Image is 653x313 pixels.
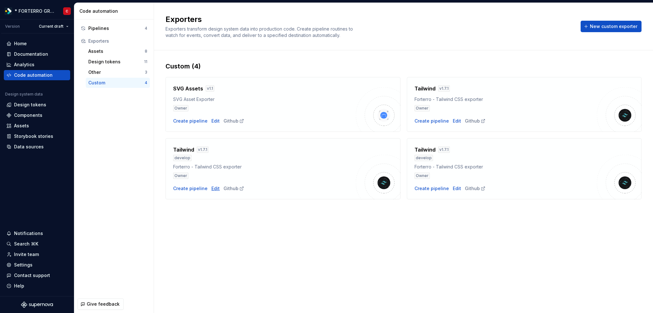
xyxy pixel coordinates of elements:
[415,155,433,161] div: develop
[4,228,70,238] button: Notifications
[14,40,27,47] div: Home
[14,144,44,150] div: Data sources
[145,80,147,85] div: 4
[415,105,430,111] div: Owner
[590,23,637,30] span: New custom exporter
[4,49,70,59] a: Documentation
[4,131,70,141] a: Storybook stories
[173,173,188,179] div: Owner
[14,272,50,279] div: Contact support
[465,118,486,124] a: Github
[453,118,461,124] a: Edit
[415,185,449,192] button: Create pipeline
[79,8,151,14] div: Code automation
[173,118,208,124] button: Create pipeline
[77,298,124,310] button: Give feedback
[165,62,642,71] div: Custom (4)
[4,100,70,110] a: Design tokens
[14,112,42,118] div: Components
[14,251,39,258] div: Invite team
[14,133,53,139] div: Storybook stories
[4,249,70,260] a: Invite team
[438,146,450,153] div: v 1.7.1
[173,96,356,103] div: SVG Asset Exporter
[4,260,70,270] a: Settings
[14,102,46,108] div: Design tokens
[415,85,436,92] h4: Tailwind
[86,57,150,67] button: Design tokens11
[173,105,188,111] div: Owner
[14,283,24,289] div: Help
[415,146,436,153] h4: Tailwind
[21,302,53,308] svg: Supernova Logo
[88,80,145,86] div: Custom
[14,72,53,78] div: Code automation
[86,67,150,77] button: Other3
[453,185,461,192] a: Edit
[197,146,209,153] div: v 1.7.1
[145,26,147,31] div: 4
[465,185,486,192] a: Github
[86,78,150,88] button: Custom4
[144,59,147,64] div: 11
[4,60,70,70] a: Analytics
[14,262,33,268] div: Settings
[86,46,150,56] button: Assets8
[145,49,147,54] div: 8
[173,146,194,153] h4: Tailwind
[88,69,145,75] div: Other
[78,23,150,33] button: Pipelines4
[5,24,20,29] div: Version
[14,241,38,247] div: Search ⌘K
[14,123,29,129] div: Assets
[88,38,147,44] div: Exporters
[1,4,73,18] button: * FORTERRO GROUP *C
[173,185,208,192] button: Create pipeline
[165,14,573,25] h2: Exporters
[206,85,214,92] div: v 1.1
[14,51,48,57] div: Documentation
[14,230,43,237] div: Notifications
[4,39,70,49] a: Home
[88,59,144,65] div: Design tokens
[4,270,70,281] button: Contact support
[224,118,244,124] a: Github
[211,118,220,124] div: Edit
[173,85,203,92] h4: SVG Assets
[4,121,70,131] a: Assets
[4,110,70,120] a: Components
[415,96,597,103] div: Forterro - Tailwind CSS exporter
[165,26,354,38] span: Exporters transform design system data into production code. Create pipeline routines to watch fo...
[5,92,43,97] div: Design system data
[4,70,70,80] a: Code automation
[87,301,120,307] span: Give feedback
[224,185,244,192] div: Github
[15,8,55,14] div: * FORTERRO GROUP *
[438,85,450,92] div: v 1.7.1
[415,118,449,124] button: Create pipeline
[4,239,70,249] button: Search ⌘K
[4,142,70,152] a: Data sources
[66,9,68,14] div: C
[39,24,63,29] span: Current draft
[4,281,70,291] button: Help
[581,21,642,32] button: New custom exporter
[211,185,220,192] div: Edit
[145,70,147,75] div: 3
[4,7,12,15] img: 19b433f1-4eb9-4ddc-9788-ff6ca78edb97.png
